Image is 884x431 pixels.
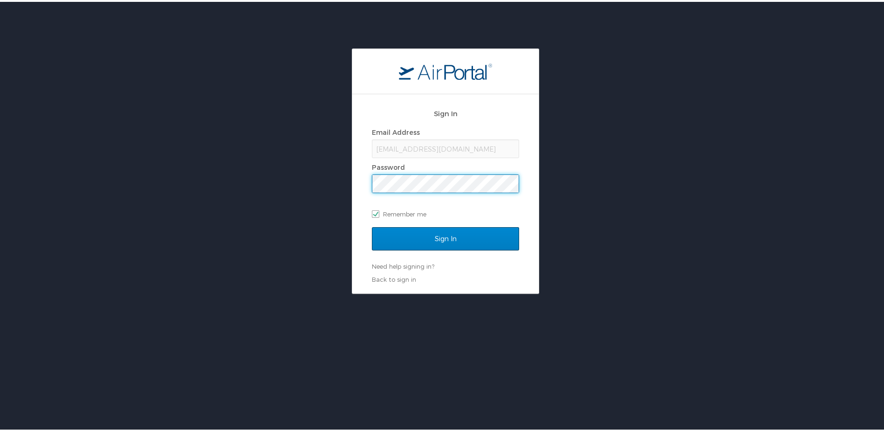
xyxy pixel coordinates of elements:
a: Need help signing in? [372,261,434,268]
label: Password [372,161,405,169]
a: Back to sign in [372,274,416,281]
input: Sign In [372,225,519,249]
label: Remember me [372,205,519,219]
h2: Sign In [372,106,519,117]
img: logo [399,61,492,78]
label: Email Address [372,126,420,134]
